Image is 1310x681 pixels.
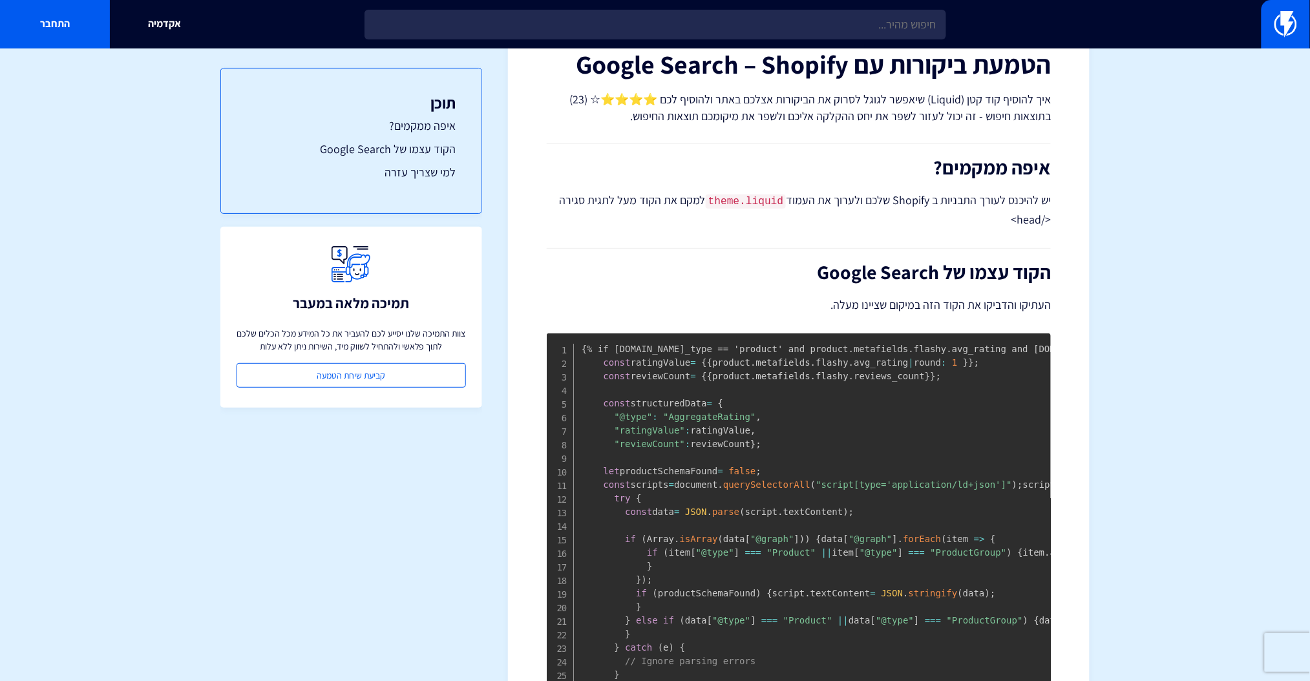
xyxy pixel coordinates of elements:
span: isArray [679,534,717,544]
span: ] [750,615,755,625]
span: const [603,479,630,490]
span: . [717,479,723,490]
span: ) [1023,615,1028,625]
span: ] [898,547,903,558]
span: = [690,371,695,381]
span: = [870,588,875,598]
span: "Product" [766,547,816,558]
span: // Ignore parsing errors [625,656,755,666]
span: } [636,574,641,585]
span: || [821,547,832,558]
span: ( [717,534,723,544]
span: ; [849,507,854,517]
span: . [750,371,755,381]
span: ( [739,507,745,517]
span: if [636,588,647,598]
span: . [810,371,816,381]
span: = [717,466,723,476]
span: ) [985,588,990,598]
span: | [909,357,914,368]
span: "AggregateRating" [663,412,755,422]
span: "@graph" [849,534,892,544]
span: let [603,466,619,476]
span: { [707,371,712,381]
span: . [777,507,783,517]
span: ; [974,357,979,368]
span: === [745,547,761,558]
span: [ [745,534,750,544]
span: { [1017,547,1022,558]
span: "Product" [783,615,832,625]
span: || [838,615,849,625]
span: ) [1006,547,1011,558]
span: ; [936,371,941,381]
span: } [930,371,935,381]
span: ( [658,642,663,653]
span: } [750,439,755,449]
span: if [625,534,636,544]
span: ( [641,534,646,544]
span: false [728,466,755,476]
span: === [925,615,941,625]
span: ( [957,588,962,598]
span: [ [843,534,848,544]
span: . [707,507,712,517]
span: . [1044,547,1050,558]
span: ) [641,574,646,585]
a: קביעת שיחת הטמעה [237,363,466,388]
span: . [805,588,810,598]
span: . [849,371,854,381]
span: } [614,669,619,680]
span: JSON [685,507,707,517]
span: . [849,357,854,368]
span: "@type" [860,547,898,558]
span: if [663,615,674,625]
span: ( [810,479,816,490]
span: ] [734,547,739,558]
span: === [761,615,777,625]
span: => [974,534,985,544]
span: const [603,371,630,381]
span: "@type" [614,412,652,422]
h1: הטמעת ביקורות עם Google Search – Shopify [547,50,1051,78]
span: [ [690,547,695,558]
h3: תוכן [247,94,456,111]
a: למי שצריך עזרה [247,164,456,181]
span: = [690,357,695,368]
span: [ [854,547,859,558]
span: ] [892,534,897,544]
span: } [614,642,619,653]
span: forEach [903,534,941,544]
span: , [755,412,761,422]
span: . [903,588,908,598]
span: } [963,357,968,368]
span: ) [805,534,810,544]
span: { [766,588,772,598]
span: ( [679,615,684,625]
p: איך להוסיף קוד קטן (Liquid) שיאפשר לגוגל לסרוק את הביקורות אצלכם באתר ולהוסיף לכם ⭐️⭐️⭐️⭐️☆ (23) ... [547,91,1051,124]
span: ( [663,547,668,558]
span: { [679,642,684,653]
h2: הקוד עצמו של Google Search [547,262,1051,283]
span: . [898,534,903,544]
p: צוות התמיכה שלנו יסייע לכם להעביר את כל המידע מכל הכלים שלכם לתוך פלאשי ולהתחיל לשווק מיד, השירות... [237,327,466,353]
span: : [652,412,657,422]
span: { [717,398,723,408]
span: } [968,357,973,368]
a: איפה ממקמים? [247,118,456,134]
p: יש להיכנס לעורך התבניות ב Shopify שלכם ולערוך את העמוד למקם את הקוד מעל לתגית סגירה </head> [547,191,1051,229]
span: ; [755,439,761,449]
span: ) [1012,479,1017,490]
span: "@type" [712,615,750,625]
span: ; [647,574,652,585]
span: { [816,534,821,544]
span: "reviewCount" [614,439,685,449]
span: if [647,547,658,558]
span: ( [652,588,657,598]
span: { [1033,615,1039,625]
span: querySelectorAll [723,479,810,490]
code: theme.liquid [706,194,787,209]
span: { [701,371,706,381]
span: parse [712,507,739,517]
span: = [669,479,674,490]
